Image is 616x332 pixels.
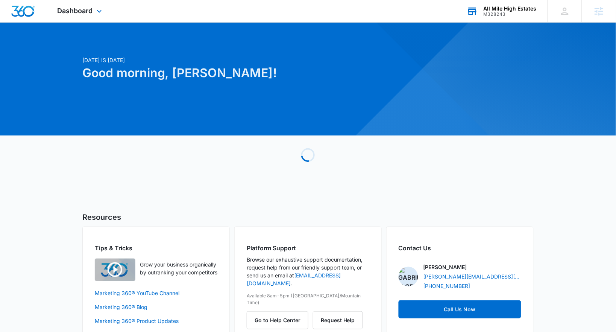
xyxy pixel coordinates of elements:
[399,300,521,318] a: Call Us Now
[95,259,135,281] img: Quick Overview Video
[95,244,217,253] h2: Tips & Tricks
[247,256,369,287] p: Browse our exhaustive support documentation, request help from our friendly support team, or send...
[95,289,217,297] a: Marketing 360® YouTube Channel
[95,303,217,311] a: Marketing 360® Blog
[140,260,217,276] p: Grow your business organically by outranking your competitors
[247,292,369,306] p: Available 8am-5pm ([GEOGRAPHIC_DATA]/Mountain Time)
[484,12,537,17] div: account id
[247,311,308,329] button: Go to Help Center
[247,317,313,323] a: Go to Help Center
[82,212,534,223] h5: Resources
[313,311,363,329] button: Request Help
[423,273,521,280] a: [PERSON_NAME][EMAIL_ADDRESS][DOMAIN_NAME]
[423,282,470,290] a: [PHONE_NUMBER]
[82,56,380,64] p: [DATE] is [DATE]
[95,317,217,325] a: Marketing 360® Product Updates
[399,267,418,286] img: Gabriel FloresElkins
[247,244,369,253] h2: Platform Support
[58,7,93,15] span: Dashboard
[484,6,537,12] div: account name
[313,317,363,323] a: Request Help
[399,244,521,253] h2: Contact Us
[423,263,467,271] p: [PERSON_NAME]
[82,64,380,82] h1: Good morning, [PERSON_NAME]!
